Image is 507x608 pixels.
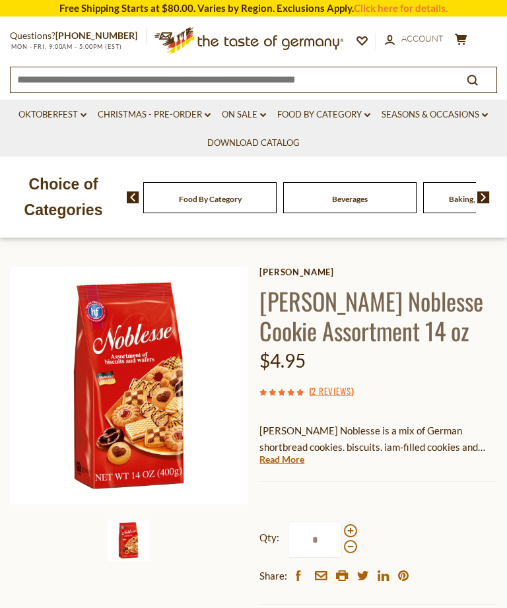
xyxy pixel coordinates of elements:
[259,453,304,466] a: Read More
[259,422,497,456] p: [PERSON_NAME] Noblesse is a mix of German shortbread cookies, biscuits, jam-filled cookies and wa...
[277,108,370,122] a: Food By Category
[108,520,149,561] img: Hans Freitag Noblesse Cookie Assortment
[10,28,147,44] p: Questions?
[55,30,137,41] a: [PHONE_NUMBER]
[207,136,300,151] a: Download Catalog
[259,568,287,584] span: Share:
[98,108,211,122] a: Christmas - PRE-ORDER
[312,384,351,399] a: 2 Reviews
[259,286,497,345] h1: [PERSON_NAME] Noblesse Cookie Assortment 14 oz
[288,522,342,558] input: Qty:
[259,349,306,372] span: $4.95
[259,529,279,546] strong: Qty:
[259,267,497,277] a: [PERSON_NAME]
[354,2,448,14] a: Click here for details.
[222,108,266,122] a: On Sale
[18,108,86,122] a: Oktoberfest
[309,384,354,397] span: ( )
[385,32,444,46] a: Account
[382,108,488,122] a: Seasons & Occasions
[179,194,242,204] a: Food By Category
[10,267,248,504] img: Hans Freitag Noblesse Cookie Assortment
[10,43,122,50] span: MON - FRI, 9:00AM - 5:00PM (EST)
[401,33,444,44] span: Account
[332,194,368,204] a: Beverages
[477,191,490,203] img: next arrow
[127,191,139,203] img: previous arrow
